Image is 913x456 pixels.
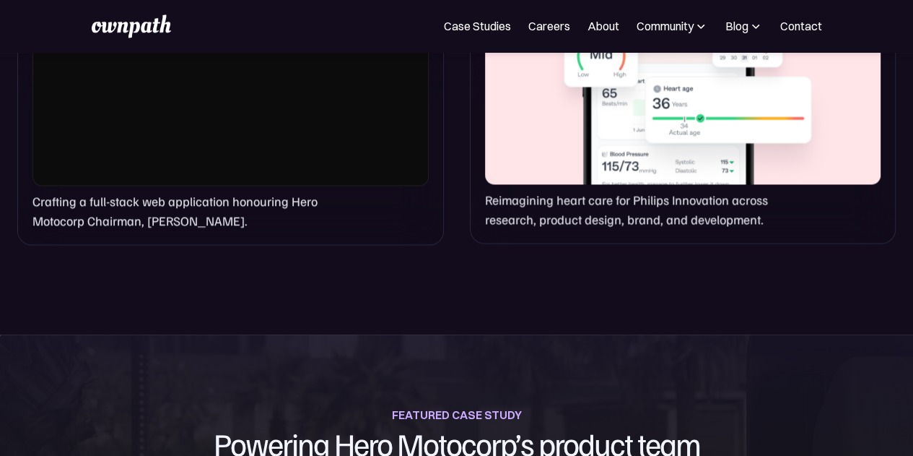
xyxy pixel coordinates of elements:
div: Community [637,17,694,35]
div: Blog [725,17,748,35]
a: About [587,17,619,35]
p: Reimagining heart care for Philips Innovation across research, product design, brand, and develop... [485,190,801,228]
div: Community [637,17,708,35]
a: Careers [528,17,570,35]
div: Blog [725,17,763,35]
p: Crafting a full-stack web application honouring Hero Motocorp Chairman, [PERSON_NAME]. [32,192,330,230]
a: Contact [780,17,822,35]
div: FEATURED CASE STUDY [392,404,522,424]
a: Case Studies [444,17,511,35]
